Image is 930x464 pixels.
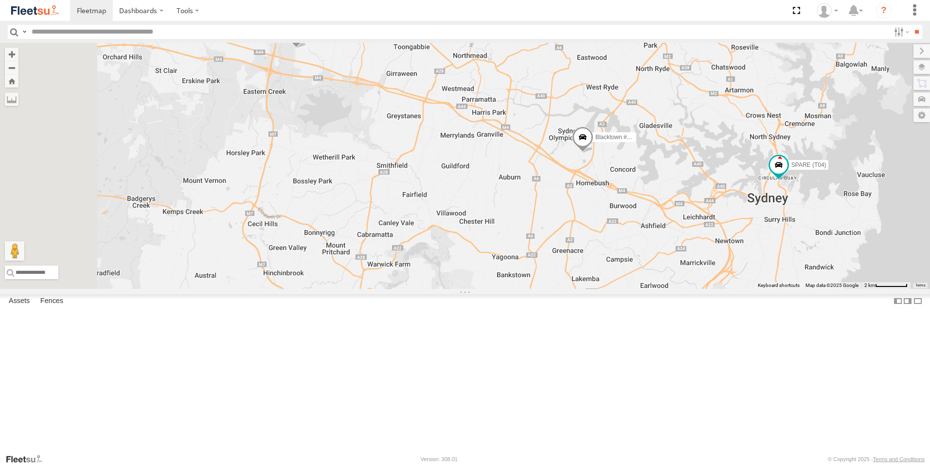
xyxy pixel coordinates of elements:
span: Blacktown #2 (T05 - [PERSON_NAME]) [595,134,699,141]
button: Keyboard shortcuts [758,282,800,289]
div: © Copyright 2025 - [828,456,925,462]
a: Terms (opens in new tab) [915,284,926,287]
label: Search Filter Options [890,25,911,39]
img: fleetsu-logo-horizontal.svg [10,4,60,17]
label: Dock Summary Table to the Left [893,294,903,308]
label: Search Query [20,25,28,39]
i: ? [876,3,892,18]
label: Hide Summary Table [913,294,923,308]
button: Zoom Home [5,74,18,88]
button: Zoom in [5,48,18,61]
div: Adrian Singleton [813,3,841,18]
a: Visit our Website [5,454,50,464]
span: 2 km [864,283,875,288]
button: Map Scale: 2 km per 63 pixels [861,282,911,289]
label: Dock Summary Table to the Right [903,294,912,308]
label: Measure [5,92,18,106]
button: Zoom out [5,61,18,74]
label: Map Settings [913,108,930,122]
span: SPARE (T04) [791,162,826,169]
label: Fences [36,294,68,308]
div: Version: 308.01 [421,456,458,462]
a: Terms and Conditions [873,456,925,462]
button: Drag Pegman onto the map to open Street View [5,241,24,261]
span: Map data ©2025 Google [805,283,858,288]
label: Assets [4,294,35,308]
